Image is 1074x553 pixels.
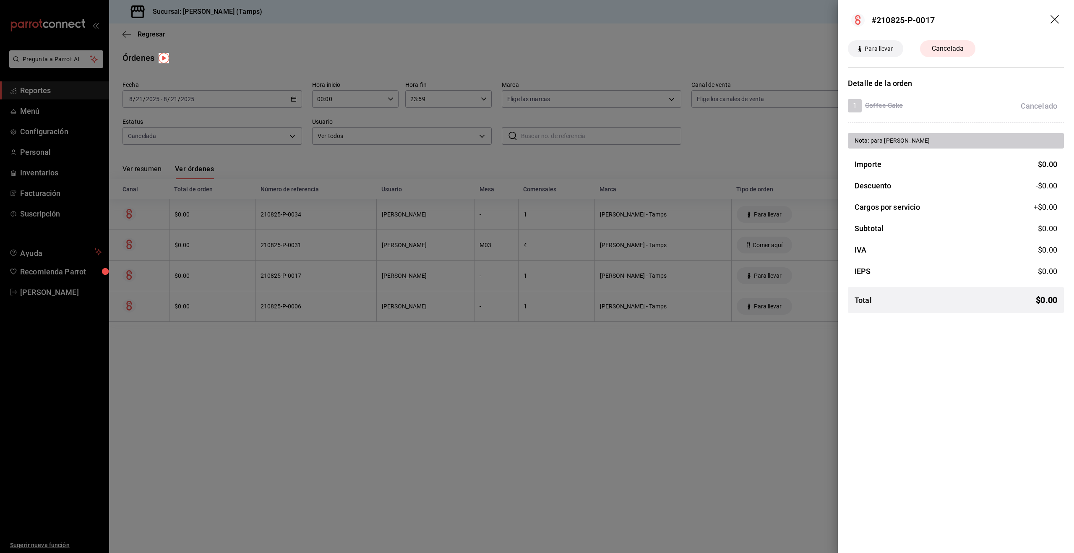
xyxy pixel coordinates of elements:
h3: Detalle de la orden [848,78,1064,89]
h3: Descuento [855,180,891,191]
img: Tooltip marker [159,53,169,63]
span: $ 0.00 [1038,160,1057,169]
span: -$0.00 [1036,180,1057,191]
h3: Cargos por servicio [855,201,920,213]
div: Nota: para [PERSON_NAME] [855,136,1057,145]
h3: Importe [855,159,881,170]
h3: Subtotal [855,223,884,234]
h3: IEPS [855,266,871,277]
span: 1 [848,101,862,111]
span: Para llevar [861,44,896,53]
span: $ 0.00 [1038,267,1057,276]
h3: IVA [855,244,866,256]
h4: Coffee Cake [865,101,903,111]
div: Cancelado [1021,100,1057,112]
button: drag [1051,15,1061,25]
h3: Total [855,295,872,306]
span: Cancelada [927,44,969,54]
span: $ 0.00 [1038,245,1057,254]
span: +$ 0.00 [1034,201,1057,213]
span: $ 0.00 [1038,224,1057,233]
span: $ 0.00 [1036,294,1057,306]
div: #210825-P-0017 [871,14,935,26]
